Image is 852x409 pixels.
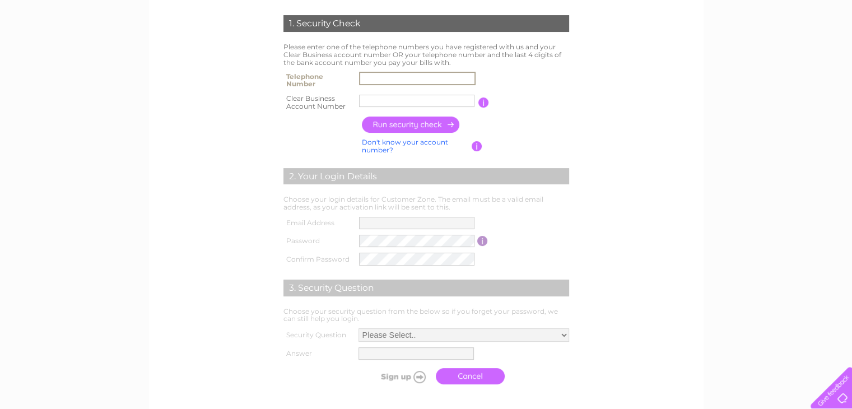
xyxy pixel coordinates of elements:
th: Telephone Number [281,69,357,91]
div: 3. Security Question [283,280,569,296]
th: Clear Business Account Number [281,91,357,114]
input: Information [472,141,482,151]
th: Confirm Password [281,250,357,268]
input: Information [478,97,489,108]
th: Answer [281,345,356,362]
td: Choose your security question from the below so if you forget your password, we can still help yo... [281,305,572,326]
div: 2. Your Login Details [283,168,569,185]
td: Choose your login details for Customer Zone. The email must be a valid email address, as your act... [281,193,572,214]
a: Don't know your account number? [362,138,448,154]
td: Please enter one of the telephone numbers you have registered with us and your Clear Business acc... [281,40,572,69]
th: Security Question [281,326,356,345]
input: Submit [361,369,430,384]
a: Cancel [436,368,505,384]
th: Password [281,232,357,250]
input: Information [477,236,488,246]
div: 1. Security Check [283,15,569,32]
th: Email Address [281,214,357,232]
